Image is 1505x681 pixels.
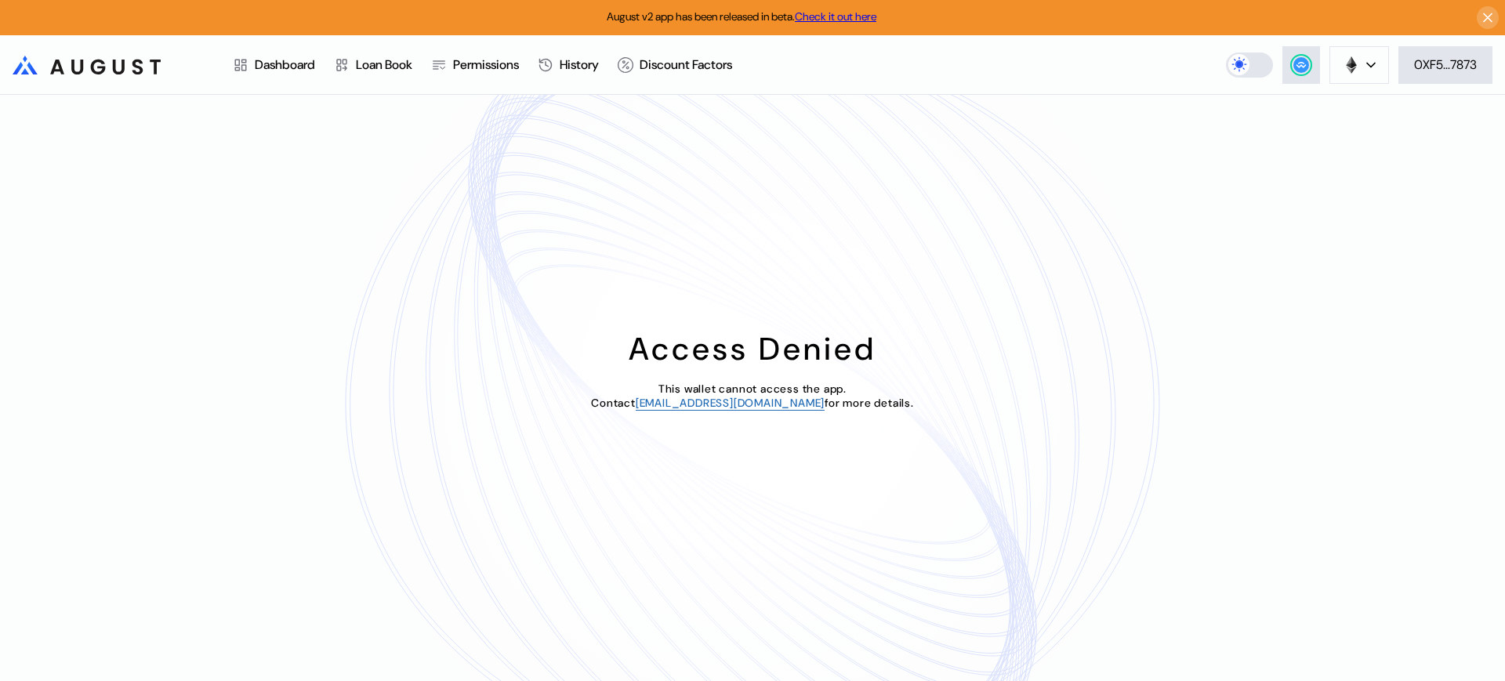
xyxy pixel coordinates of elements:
[1414,56,1477,73] div: 0XF5...7873
[1398,46,1492,84] button: 0XF5...7873
[223,36,325,94] a: Dashboard
[422,36,528,94] a: Permissions
[640,56,732,73] div: Discount Factors
[560,56,599,73] div: History
[629,328,876,369] div: Access Denied
[1329,46,1389,84] button: chain logo
[608,36,742,94] a: Discount Factors
[591,382,914,410] span: This wallet cannot access the app. Contact for more details.
[356,56,412,73] div: Loan Book
[795,9,876,24] a: Check it out here
[636,396,825,411] a: [EMAIL_ADDRESS][DOMAIN_NAME]
[1343,56,1360,74] img: chain logo
[453,56,519,73] div: Permissions
[607,9,876,24] span: August v2 app has been released in beta.
[528,36,608,94] a: History
[325,36,422,94] a: Loan Book
[255,56,315,73] div: Dashboard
